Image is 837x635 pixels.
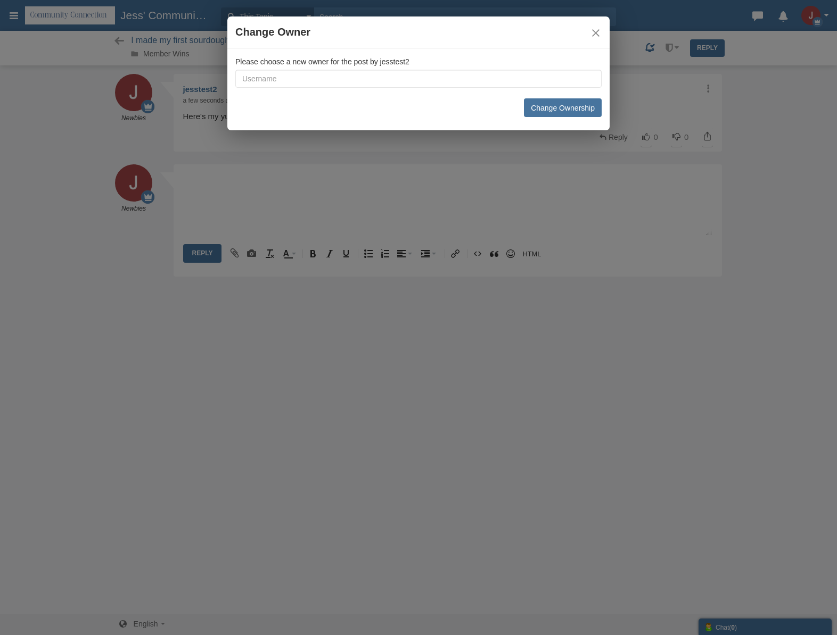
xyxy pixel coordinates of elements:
button: × [590,27,602,39]
h4: Change Owner [235,24,602,40]
span: jesstest2 [380,57,409,66]
input: Username [235,70,602,88]
span: Please choose a new owner for the post by [235,57,378,66]
button: Change Ownership [524,98,602,117]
